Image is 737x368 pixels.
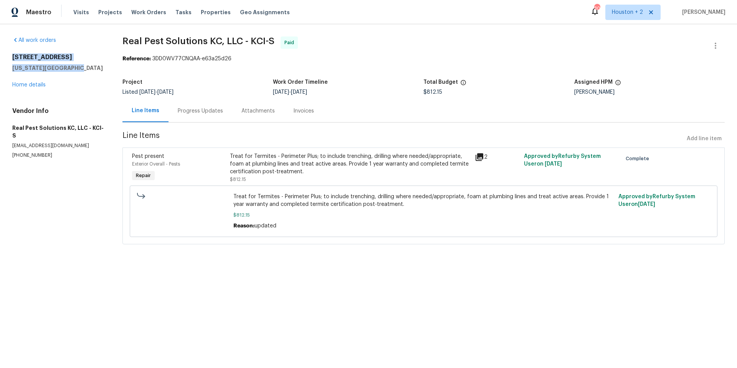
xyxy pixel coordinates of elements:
span: $812.15 [233,211,614,219]
span: Exterior Overall - Pests [132,162,180,166]
p: [EMAIL_ADDRESS][DOMAIN_NAME] [12,143,104,149]
span: [DATE] [139,90,155,95]
span: The total cost of line items that have been proposed by Opendoor. This sum includes line items th... [460,80,466,90]
span: [PERSON_NAME] [679,8,725,16]
span: Geo Assignments [240,8,290,16]
span: Treat for Termites - Perimeter Plus; to include trenching, drilling where needed/appropriate, foa... [233,193,614,208]
b: Reference: [122,56,151,61]
span: The hpm assigned to this work order. [615,80,621,90]
span: Listed [122,90,174,95]
div: [PERSON_NAME] [574,90,725,95]
span: Line Items [122,132,684,146]
div: Attachments [241,107,275,115]
span: - [273,90,307,95]
h5: Assigned HPM [574,80,613,85]
span: updated [254,223,276,229]
span: Tasks [175,10,192,15]
span: Reason: [233,223,254,229]
span: [DATE] [638,202,655,207]
p: [PHONE_NUMBER] [12,152,104,159]
div: 2 [475,153,519,162]
h5: Real Pest Solutions KC, LLC - KCI-S [12,124,104,139]
span: - [139,90,174,95]
span: $812.15 [230,177,246,182]
span: Paid [284,39,297,46]
span: Approved by Refurby System User on [618,194,695,207]
span: Maestro [26,8,51,16]
h2: [STREET_ADDRESS] [12,53,104,61]
a: All work orders [12,38,56,43]
span: Real Pest Solutions KC, LLC - KCI-S [122,36,274,46]
a: Home details [12,82,46,88]
span: [DATE] [545,161,562,167]
span: [DATE] [157,90,174,95]
h4: Vendor Info [12,107,104,115]
div: 30 [594,5,600,12]
h5: [US_STATE][GEOGRAPHIC_DATA] [12,64,104,72]
div: Line Items [132,107,159,114]
div: Progress Updates [178,107,223,115]
div: 3DD0WV77CNQAA-e63a25d26 [122,55,725,63]
h5: Project [122,80,142,85]
span: [DATE] [291,90,307,95]
h5: Work Order Timeline [273,80,328,85]
span: Work Orders [131,8,166,16]
span: $812.15 [423,90,442,95]
span: Complete [626,155,652,162]
h5: Total Budget [423,80,458,85]
span: Houston + 2 [612,8,643,16]
span: Properties [201,8,231,16]
div: Treat for Termites - Perimeter Plus; to include trenching, drilling where needed/appropriate, foa... [230,153,470,176]
span: Pest present [132,154,164,159]
span: Visits [73,8,89,16]
div: Invoices [293,107,314,115]
span: Repair [133,172,154,179]
span: Approved by Refurby System User on [524,154,601,167]
span: Projects [98,8,122,16]
span: [DATE] [273,90,289,95]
